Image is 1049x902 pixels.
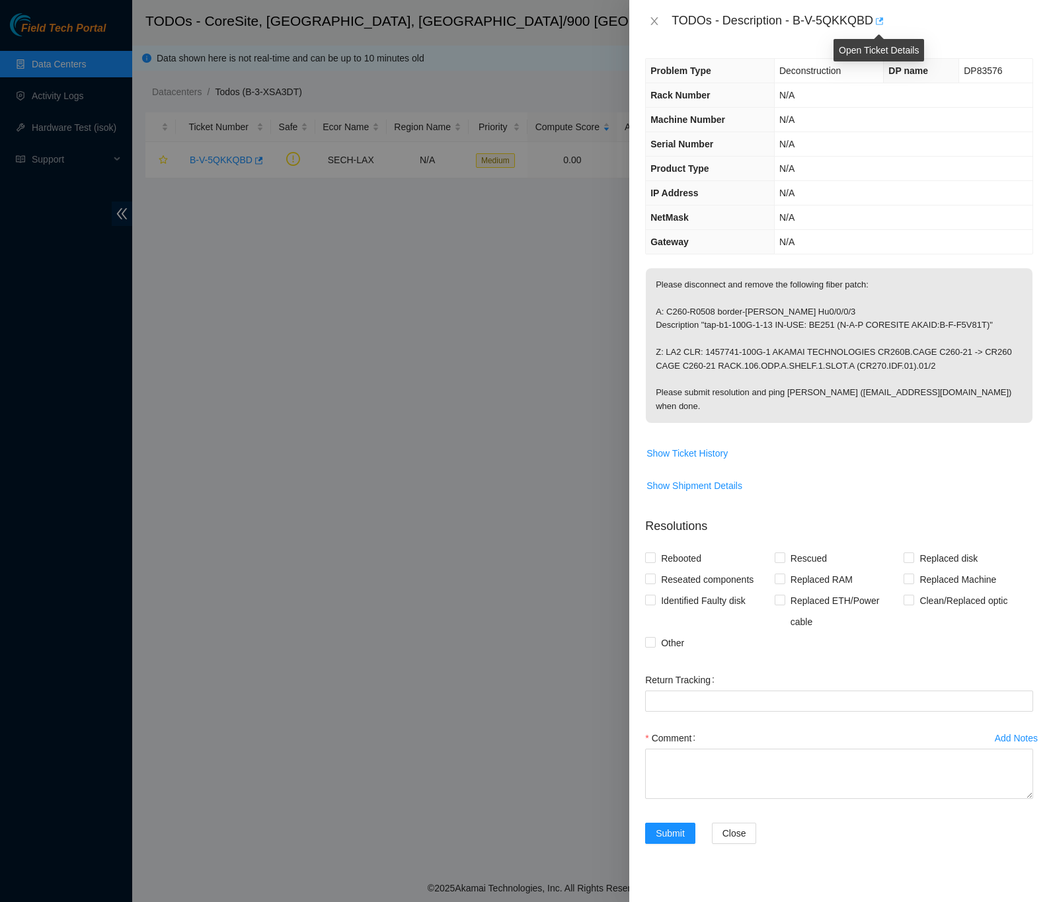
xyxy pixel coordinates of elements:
[712,823,757,844] button: Close
[914,569,1001,590] span: Replaced Machine
[779,163,795,174] span: N/A
[656,590,751,611] span: Identified Faulty disk
[964,65,1002,76] span: DP83576
[779,237,795,247] span: N/A
[779,212,795,223] span: N/A
[645,507,1033,535] p: Resolutions
[785,569,858,590] span: Replaced RAM
[645,823,695,844] button: Submit
[722,826,746,841] span: Close
[650,114,725,125] span: Machine Number
[645,728,701,749] label: Comment
[645,691,1033,712] input: Return Tracking
[646,268,1032,423] p: Please disconnect and remove the following fiber patch: A: C260-R0508 border-[PERSON_NAME] Hu0/0/...
[914,548,983,569] span: Replaced disk
[779,114,795,125] span: N/A
[645,749,1033,799] textarea: Comment
[995,733,1038,743] div: Add Notes
[650,163,709,174] span: Product Type
[646,443,728,464] button: Show Ticket History
[646,478,742,493] span: Show Shipment Details
[645,15,664,28] button: Close
[914,590,1013,611] span: Clean/Replaced optic
[779,188,795,198] span: N/A
[656,632,689,654] span: Other
[650,139,713,149] span: Serial Number
[785,548,832,569] span: Rescued
[650,188,698,198] span: IP Address
[888,65,928,76] span: DP name
[645,669,720,691] label: Return Tracking
[834,39,924,61] div: Open Ticket Details
[779,139,795,149] span: N/A
[650,237,689,247] span: Gateway
[656,569,759,590] span: Reseated components
[646,475,743,496] button: Show Shipment Details
[785,590,904,632] span: Replaced ETH/Power cable
[650,212,689,223] span: NetMask
[650,65,711,76] span: Problem Type
[994,728,1038,749] button: Add Notes
[656,548,707,569] span: Rebooted
[779,90,795,100] span: N/A
[649,16,660,26] span: close
[650,90,710,100] span: Rack Number
[672,11,1033,32] div: TODOs - Description - B-V-5QKKQBD
[656,826,685,841] span: Submit
[779,65,841,76] span: Deconstruction
[646,446,728,461] span: Show Ticket History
